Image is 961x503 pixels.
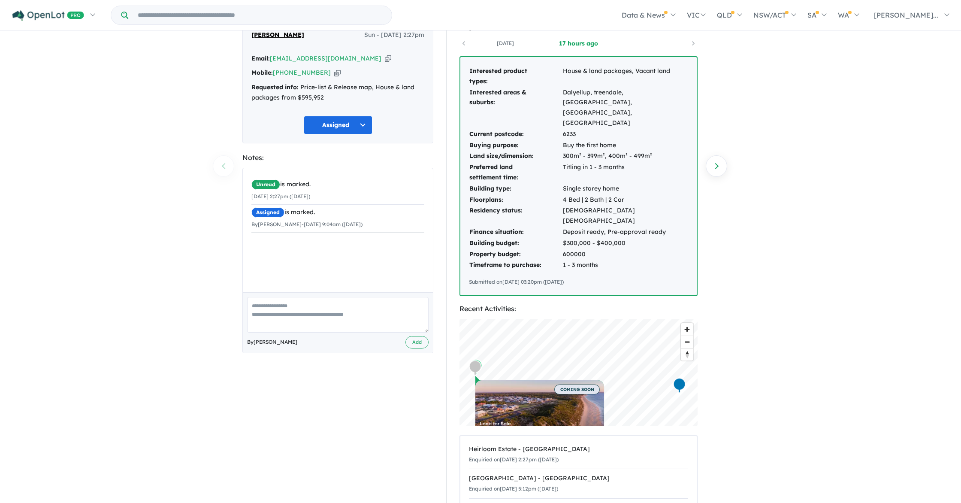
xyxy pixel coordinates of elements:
td: Interested product types: [469,66,562,87]
td: Dalyellup, treendale, [GEOGRAPHIC_DATA], [GEOGRAPHIC_DATA], [GEOGRAPHIC_DATA] [562,87,688,129]
strong: Email: [251,55,270,62]
div: Map marker [470,359,483,375]
span: [PERSON_NAME] [251,30,304,40]
a: COMING SOON Land for Sale [475,380,604,445]
td: Deposit ready, Pre-approval ready [562,227,688,238]
span: COMING SOON [554,385,600,394]
canvas: Map [459,319,698,426]
td: 6233 [562,129,688,140]
td: Buying purpose: [469,140,562,151]
td: Finance situation: [469,227,562,238]
a: [PHONE_NUMBER] [273,69,331,76]
td: Floorplans: [469,194,562,206]
td: 4 Bed | 2 Bath | 2 Car [562,194,688,206]
button: Reset bearing to north [681,348,693,361]
div: Notes: [242,152,433,164]
a: [GEOGRAPHIC_DATA] - [GEOGRAPHIC_DATA]Enquiried on[DATE] 5:12pm ([DATE]) [469,469,688,499]
strong: Requested info: [251,83,299,91]
td: Single storey home [562,183,688,194]
img: Openlot PRO Logo White [12,10,84,21]
span: [PERSON_NAME]... [874,11,938,19]
td: House & land packages, Vacant land [562,66,688,87]
td: Current postcode: [469,129,562,140]
td: Property budget: [469,249,562,260]
input: Try estate name, suburb, builder or developer [130,6,390,24]
span: Unread [251,179,280,190]
td: 300m² - 399m², 400m² - 499m² [562,151,688,162]
small: Enquiried on [DATE] 2:27pm ([DATE]) [469,456,559,463]
span: Assigned [251,207,284,218]
td: Residency status: [469,205,562,227]
div: Recent Activities: [459,303,698,315]
div: Map marker [469,360,482,376]
small: By [PERSON_NAME] - [DATE] 9:04am ([DATE]) [251,221,363,227]
td: 600000 [562,249,688,260]
small: Enquiried on [DATE] 5:12pm ([DATE]) [469,485,558,492]
div: Price-list & Release map, House & land packages from $595,952 [251,82,424,103]
div: Heirloom Estate - [GEOGRAPHIC_DATA] [469,444,688,455]
div: [GEOGRAPHIC_DATA] - [GEOGRAPHIC_DATA] [469,473,688,484]
div: Submitted on [DATE] 03:20pm ([DATE]) [469,278,688,286]
td: Buy the first home [562,140,688,151]
td: [DEMOGRAPHIC_DATA] [DEMOGRAPHIC_DATA] [562,205,688,227]
span: Sun - [DATE] 2:27pm [364,30,424,40]
div: is marked. [251,207,424,218]
a: Heirloom Estate - [GEOGRAPHIC_DATA]Enquiried on[DATE] 2:27pm ([DATE]) [469,440,688,470]
td: 1 - 3 months [562,260,688,271]
a: [EMAIL_ADDRESS][DOMAIN_NAME] [270,55,381,62]
small: [DATE] 2:27pm ([DATE]) [251,193,310,200]
div: Map marker [673,378,686,394]
a: [DATE] [469,39,542,48]
button: Assigned [304,116,372,134]
a: 17 hours ago [542,39,615,48]
strong: Mobile: [251,69,273,76]
td: $300,000 - $400,000 [562,238,688,249]
td: Timeframe to purchase: [469,260,562,271]
button: Zoom in [681,323,693,336]
button: Zoom out [681,336,693,348]
button: Copy [334,68,341,77]
div: is marked. [251,179,424,190]
button: Copy [385,54,391,63]
td: Land size/dimension: [469,151,562,162]
td: Interested areas & suburbs: [469,87,562,129]
td: Building type: [469,183,562,194]
td: Building budget: [469,238,562,249]
td: Preferred land settlement time: [469,162,562,183]
td: Titling in 1 - 3 months [562,162,688,183]
span: By [PERSON_NAME] [247,338,297,346]
button: Add [405,336,429,348]
div: Land for Sale [480,421,600,426]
